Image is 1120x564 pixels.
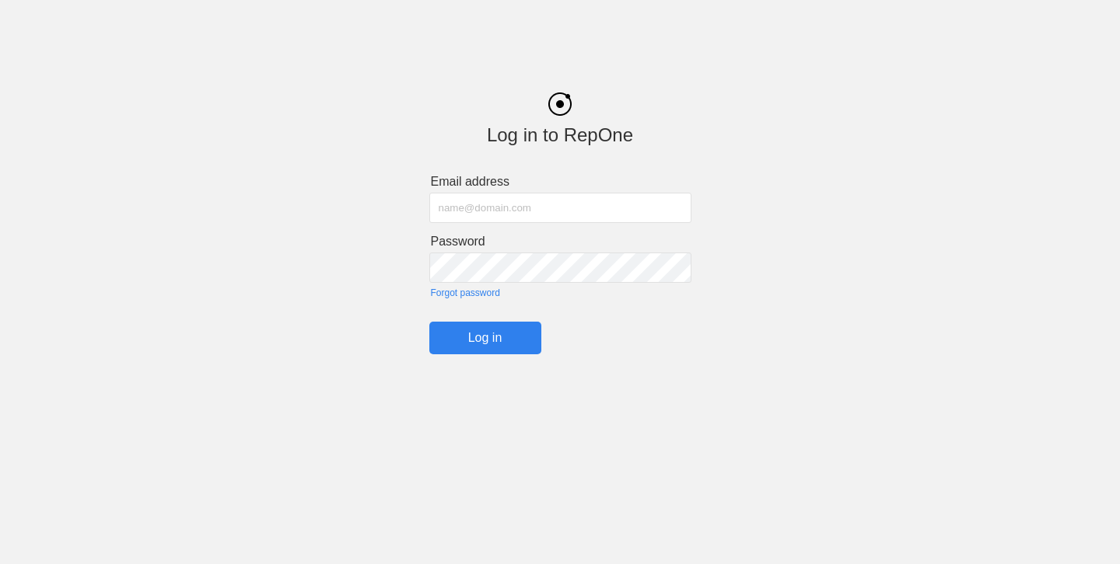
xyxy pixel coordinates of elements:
div: Log in to RepOne [429,124,691,146]
label: Email address [431,175,691,189]
input: name@domain.com [429,193,691,223]
img: black_logo.png [548,92,572,116]
a: Forgot password [431,287,691,298]
label: Password [431,235,691,249]
input: Log in [429,322,541,354]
